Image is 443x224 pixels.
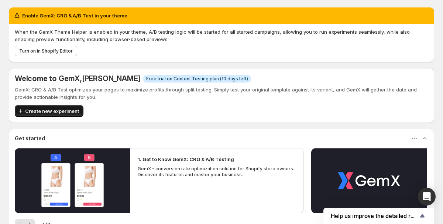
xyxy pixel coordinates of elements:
button: Show survey - Help us improve the detailed report for A/B campaigns [331,211,427,220]
h2: Enable GemX: CRO & A/B Test in your theme [22,12,127,19]
button: Turn on in Shopify Editor [15,46,77,56]
p: GemX: CRO & A/B Test optimizes your pages to maximize profits through split testing. Simply test ... [15,86,428,101]
div: Open Intercom Messenger [418,188,436,205]
span: , [PERSON_NAME] [80,74,140,83]
h2: 1. Get to Know GemX: CRO & A/B Testing [138,156,234,163]
p: GemX - conversion rate optimization solution for Shopify store owners. Discover its features and ... [138,166,296,178]
button: Create new experiment [15,105,83,117]
span: Free trial on Content Testing plan (10 days left) [146,76,248,82]
button: Play video [311,148,427,213]
span: Help us improve the detailed report for A/B campaigns [331,213,418,220]
span: Create new experiment [25,107,79,115]
p: When the GemX Theme Helper is enabled in your theme, A/B testing logic will be started for all st... [15,28,428,43]
h5: Welcome to GemX [15,74,140,83]
button: Play video [15,148,130,213]
span: Turn on in Shopify Editor [19,48,73,54]
h3: Get started [15,135,45,142]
